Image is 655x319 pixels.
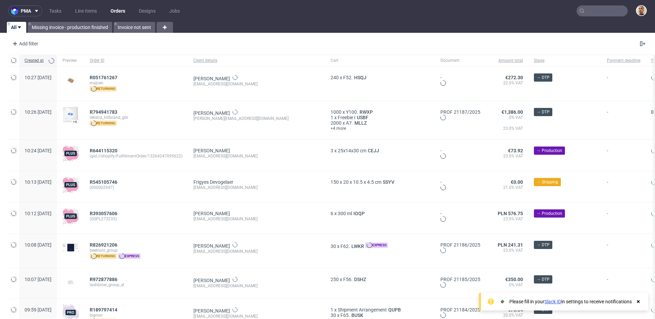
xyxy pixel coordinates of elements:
span: 240 [331,75,339,80]
span: F65. [340,313,350,318]
span: R972877886 [90,277,117,282]
a: LWKR [350,244,365,249]
span: 2000 [331,120,341,126]
a: PROF 21184/2025 [440,307,480,313]
button: pma [8,5,42,16]
span: - [607,211,640,225]
img: version_two_editor_design [62,278,79,287]
span: → Production [537,148,562,154]
span: returning [90,121,117,126]
div: - [440,148,480,160]
span: lashbrow_group_sl [90,282,183,288]
a: R794941783 [90,109,119,115]
a: CEJJ [366,148,380,153]
span: 3 [331,148,333,153]
span: 1 [331,115,333,120]
span: R545105746 [90,179,117,185]
div: - [440,211,480,223]
span: 6 [331,211,333,216]
span: 10:24 [DATE] [25,148,52,153]
span: R189797414 [90,307,117,313]
span: → DTP [537,74,550,81]
a: R545105746 [90,179,119,185]
span: (gid://shopify/FulfillmentOrder/13264247095622) [90,153,183,159]
div: [EMAIL_ADDRESS][DOMAIN_NAME] [193,283,320,289]
span: PLN 241.31 [498,242,523,248]
img: data [62,74,79,87]
span: majcen [90,80,183,86]
span: returning [90,253,117,259]
span: Created at [25,58,46,64]
div: x [331,109,430,115]
span: Y100. [346,109,358,115]
span: Freebie I [338,115,355,120]
div: x [331,277,430,282]
span: 23.0% VAT [491,126,523,137]
img: Bartłomiej Leśniczuk [637,6,646,15]
a: [PERSON_NAME] [193,243,230,249]
div: [EMAIL_ADDRESS][DOMAIN_NAME] [193,185,320,190]
span: - [607,109,640,131]
span: → Shipping [537,179,558,185]
a: R972877886 [90,277,119,282]
span: 20.0% VAT [491,313,523,318]
span: Shipment Arrangement [338,307,387,313]
span: 25x14x30 cm [338,148,366,153]
span: BUSK [350,313,365,318]
a: R393057606 [90,211,119,216]
a: PROF 21187/2025 [440,109,480,115]
span: 23.0% VAT [491,153,523,159]
img: plus-icon.676465ae8f3a83198b3f.png [62,177,79,193]
div: x [331,120,430,126]
div: Please fill in your in settings to receive notifications [509,298,632,305]
div: - [440,179,480,191]
div: [EMAIL_ADDRESS][DOMAIN_NAME] [193,81,320,87]
span: €350.00 [505,277,523,282]
span: → DTP [537,242,550,248]
span: 23.0% VAT [491,248,523,253]
span: DSHZ [353,277,367,282]
span: €1,386.00 [501,109,523,115]
a: SSYV [381,179,396,185]
span: (000002947) [90,185,183,190]
div: x [331,148,430,153]
span: - [607,179,640,194]
span: A7. [346,120,353,126]
a: All [7,22,26,33]
span: USBF [355,115,370,120]
span: F56. [343,277,353,282]
span: HSQJ [353,75,368,80]
span: express [118,253,141,259]
a: +4 more [331,126,430,131]
div: [PERSON_NAME][EMAIL_ADDRESS][DOMAIN_NAME] [193,116,320,121]
a: IOQP [352,211,366,216]
div: [EMAIL_ADDRESS][DOMAIN_NAME] [193,249,320,254]
a: QUPB [387,307,402,313]
img: plus-icon.676465ae8f3a83198b3f.png [62,208,79,224]
span: - [607,148,640,163]
a: Jobs [165,5,184,16]
span: - [607,242,640,260]
span: 09:59 [DATE] [25,307,52,313]
a: MLLZ [353,120,368,126]
span: 10:26 [DATE] [25,109,52,115]
span: 30 [331,244,336,249]
a: [PERSON_NAME] [193,148,230,153]
img: version_two_editor_design.png [62,107,79,123]
a: [PERSON_NAME] [193,278,230,283]
img: version_two_editor_design.png [62,244,79,252]
a: Tasks [45,5,65,16]
img: Slack [499,298,506,305]
a: Line Items [71,5,101,16]
span: Document [440,58,480,64]
a: R826921206 [90,242,119,248]
span: PLN 576.75 [498,211,523,216]
span: - [607,75,640,93]
span: R051761267 [90,75,117,80]
span: 0% VAT [491,115,523,126]
span: R644115320 [90,148,117,153]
